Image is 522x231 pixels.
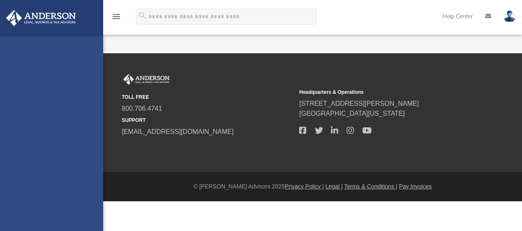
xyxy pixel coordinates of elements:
a: Privacy Policy | [285,183,324,190]
img: Anderson Advisors Platinum Portal [122,74,171,85]
a: [STREET_ADDRESS][PERSON_NAME] [299,100,419,107]
a: 800.706.4741 [122,105,162,112]
a: Pay Invoices [399,183,432,190]
div: © [PERSON_NAME] Advisors 2025 [103,182,522,191]
small: TOLL FREE [122,93,293,101]
a: [EMAIL_ADDRESS][DOMAIN_NAME] [122,128,234,135]
i: search [138,11,147,20]
small: Headquarters & Operations [299,88,471,96]
a: Terms & Conditions | [344,183,397,190]
a: Legal | [326,183,343,190]
small: SUPPORT [122,117,293,124]
a: [GEOGRAPHIC_DATA][US_STATE] [299,110,405,117]
img: Anderson Advisors Platinum Portal [4,10,78,26]
a: menu [111,16,121,21]
img: User Pic [503,10,516,22]
i: menu [111,12,121,21]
